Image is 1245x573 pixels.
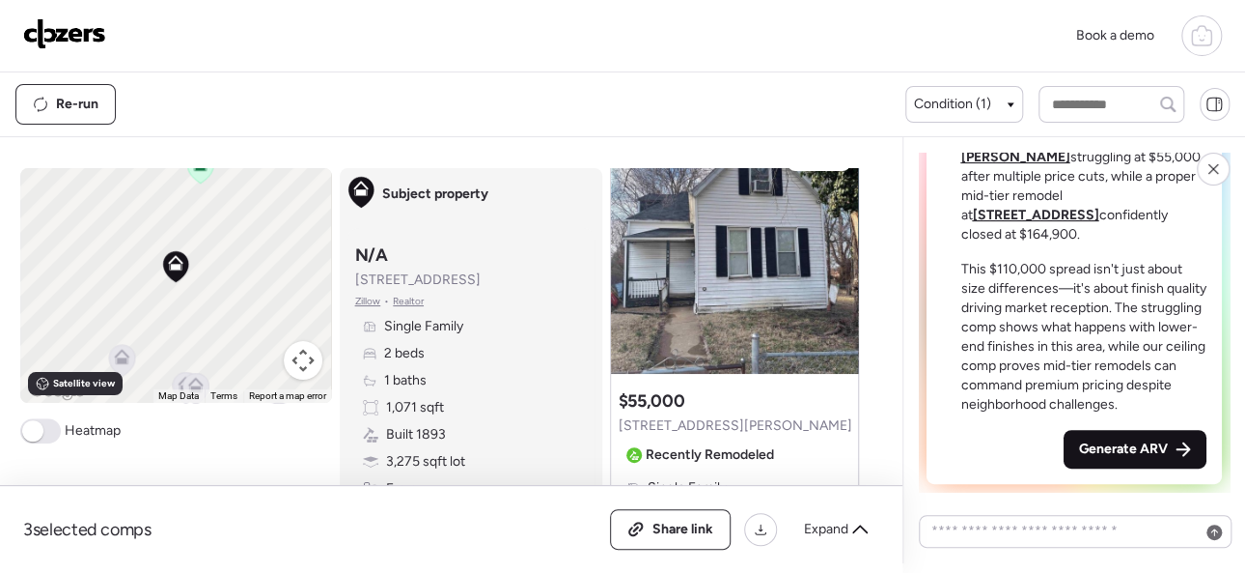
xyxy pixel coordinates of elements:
span: Share link [652,520,713,539]
span: Satellite view [53,376,115,391]
span: Realtor [393,294,424,309]
span: Built 1893 [386,425,446,444]
a: [STREET_ADDRESS] [973,207,1099,223]
img: Logo [23,18,106,49]
img: Google [25,378,89,403]
span: 2 beds [384,344,425,363]
span: Re-run [56,95,98,114]
span: Condition (1) [914,95,991,114]
span: Frame [386,479,425,499]
span: [STREET_ADDRESS] [355,271,481,290]
p: This $110,000 spread isn't just about size differences—it's about finish quality driving market r... [961,260,1207,415]
span: 3,275 sqft lot [386,452,465,472]
button: Map camera controls [284,341,322,380]
span: Expand [804,520,848,539]
span: Subject property [382,185,488,204]
span: Generate ARV [1079,440,1168,459]
a: Terms (opens in new tab) [210,390,237,401]
span: 1 baths [384,371,427,390]
a: Report a map error [249,390,326,401]
span: [STREET_ADDRESS][PERSON_NAME] [619,416,852,436]
span: 1,071 sqft [386,398,444,417]
span: Heatmap [65,421,121,441]
span: Book a demo [1076,27,1154,43]
span: Zillow [355,294,381,309]
span: Single Family [384,317,463,336]
h3: $55,000 [619,389,684,413]
span: 3 selected comps [23,518,152,541]
a: Open this area in Google Maps (opens a new window) [25,378,89,403]
h3: N/A [355,244,388,267]
span: • [384,294,389,309]
span: Single Family [648,478,727,498]
span: Recently Remodeled [646,445,774,465]
button: Map Data [158,389,199,403]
